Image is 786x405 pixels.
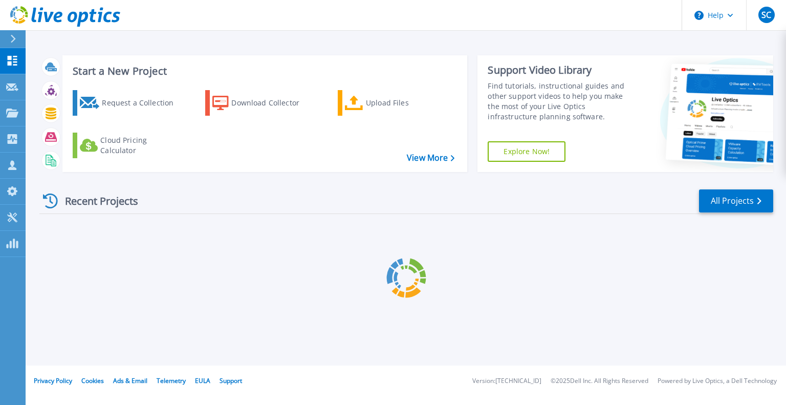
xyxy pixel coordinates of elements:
div: Upload Files [366,93,448,113]
a: Telemetry [157,376,186,385]
a: Upload Files [338,90,452,116]
div: Support Video Library [488,63,636,77]
a: All Projects [699,189,773,212]
div: Recent Projects [39,188,152,214]
a: EULA [195,376,210,385]
div: Request a Collection [102,93,184,113]
a: Privacy Policy [34,376,72,385]
a: Download Collector [205,90,319,116]
a: Explore Now! [488,141,565,162]
h3: Start a New Project [73,66,454,77]
a: Support [220,376,242,385]
a: Request a Collection [73,90,187,116]
a: Cloud Pricing Calculator [73,133,187,158]
div: Find tutorials, instructional guides and other support videos to help you make the most of your L... [488,81,636,122]
a: Ads & Email [113,376,147,385]
div: Cloud Pricing Calculator [100,135,182,156]
div: Download Collector [231,93,313,113]
li: © 2025 Dell Inc. All Rights Reserved [551,378,648,385]
span: SC [761,11,771,19]
li: Powered by Live Optics, a Dell Technology [658,378,777,385]
a: Cookies [81,376,104,385]
a: View More [407,153,454,163]
li: Version: [TECHNICAL_ID] [472,378,541,385]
